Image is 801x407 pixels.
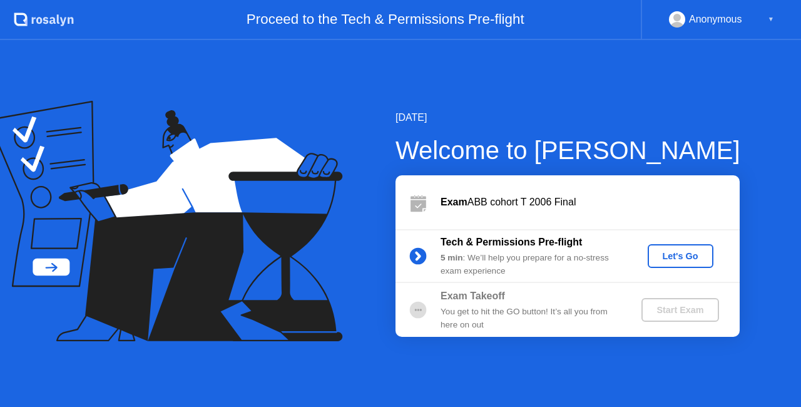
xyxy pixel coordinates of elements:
div: You get to hit the GO button! It’s all you from here on out [441,306,621,331]
div: Start Exam [646,305,713,315]
b: Exam [441,197,467,207]
div: [DATE] [395,110,740,125]
button: Let's Go [648,244,713,268]
b: Exam Takeoff [441,291,505,301]
div: ▼ [768,11,774,28]
div: : We’ll help you prepare for a no-stress exam experience [441,252,621,277]
div: Let's Go [653,251,708,261]
div: Anonymous [689,11,742,28]
div: Welcome to [PERSON_NAME] [395,131,740,169]
div: ABB cohort T 2006 Final [441,195,740,210]
b: Tech & Permissions Pre-flight [441,237,582,247]
b: 5 min [441,253,463,262]
button: Start Exam [641,298,718,322]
